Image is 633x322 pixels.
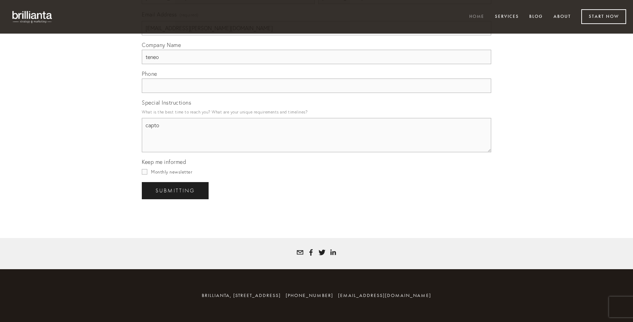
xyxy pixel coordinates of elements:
a: Home [465,11,489,23]
a: Tatyana Bolotnikov White [308,249,314,256]
span: [PHONE_NUMBER] [286,293,333,298]
p: What is the best time to reach you? What are your unique requirements and timelines? [142,107,491,117]
a: Tatyana White [330,249,336,256]
span: Keep me informed [142,158,186,165]
button: SubmittingSubmitting [142,182,209,199]
a: Blog [525,11,547,23]
a: Services [491,11,523,23]
img: brillianta - research, strategy, marketing [7,7,58,27]
span: Submitting [156,188,195,194]
a: Tatyana White [319,249,325,256]
a: tatyana@brillianta.com [297,249,303,256]
span: Company Name [142,41,181,48]
input: Monthly newsletter [142,169,147,175]
span: brillianta, [STREET_ADDRESS] [202,293,281,298]
span: Phone [142,70,157,77]
textarea: capto [142,118,491,152]
span: Monthly newsletter [151,169,192,175]
a: Start Now [581,9,626,24]
a: [EMAIL_ADDRESS][DOMAIN_NAME] [338,293,431,298]
span: Special Instructions [142,99,191,106]
a: About [549,11,575,23]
